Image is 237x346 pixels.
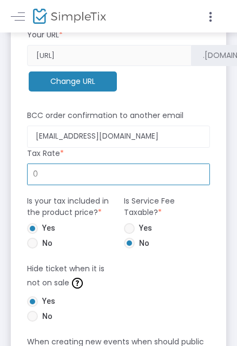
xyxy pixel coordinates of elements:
[28,164,209,185] input: Tax Rate
[38,223,55,234] span: Yes
[135,223,152,234] span: Yes
[27,29,63,41] m-panel-subtitle: Your URL
[29,71,117,92] m-button: Change URL
[27,195,113,218] m-panel-subtitle: Is your tax included in the product price?
[38,238,52,249] span: No
[135,238,149,249] span: No
[27,263,119,291] m-panel-subtitle: Hide ticket when it is not on sale
[27,110,183,121] m-panel-subtitle: BCC order confirmation to another email
[38,296,55,307] span: Yes
[124,195,210,218] m-panel-subtitle: Is Service Fee Taxable?
[38,311,52,322] span: No
[27,148,64,159] m-panel-subtitle: Tax Rate
[72,278,83,289] img: question-mark
[27,126,210,148] input: Enter Email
